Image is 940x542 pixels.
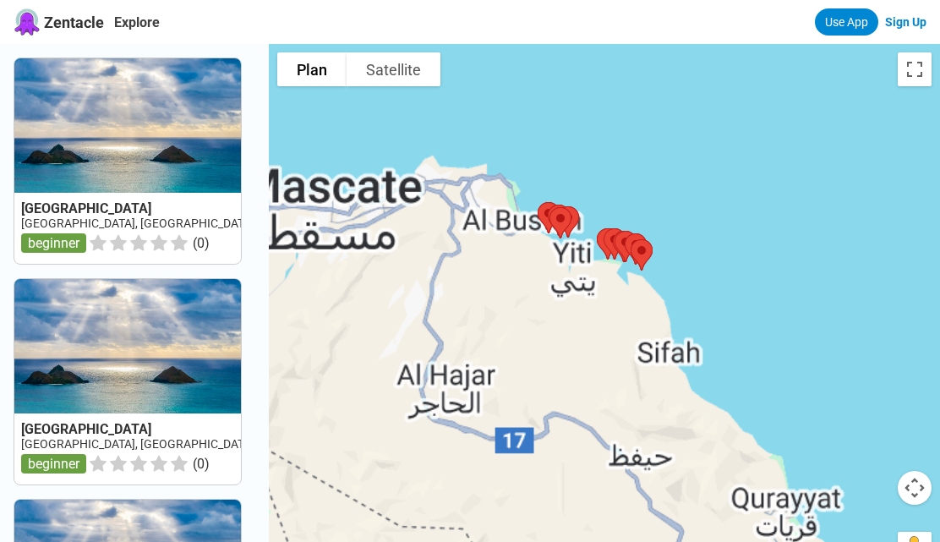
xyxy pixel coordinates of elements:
a: Explore [114,14,160,30]
button: Afficher un plan de ville [277,52,347,86]
a: Sign Up [885,15,926,29]
button: Afficher les images satellite [347,52,440,86]
span: Zentacle [44,14,104,31]
a: Zentacle logoZentacle [14,8,104,36]
button: Passer en plein écran [898,52,932,86]
img: Zentacle logo [14,8,41,36]
a: Use App [815,8,878,36]
button: Commandes de la caméra de la carte [898,471,932,505]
